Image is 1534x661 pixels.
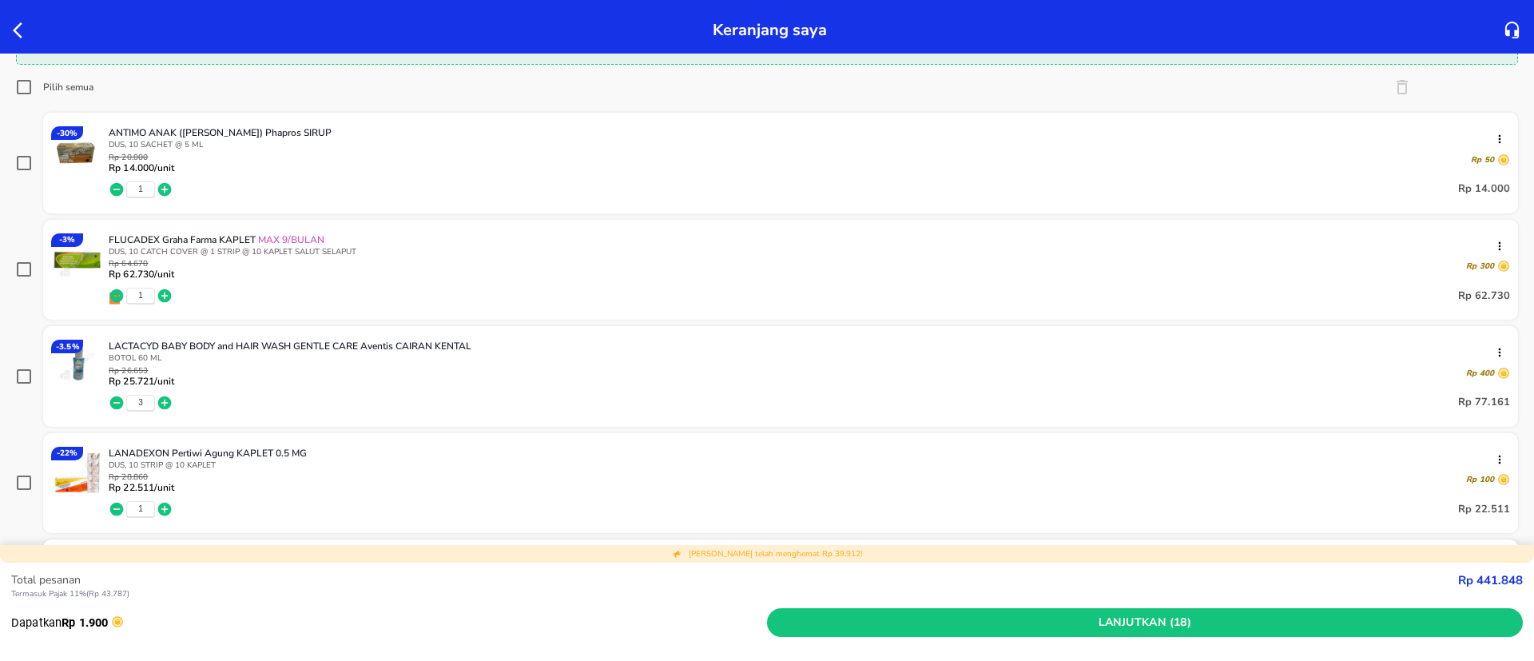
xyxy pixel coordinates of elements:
[138,184,143,195] button: 1
[1458,572,1523,588] strong: Rp 441.848
[1458,286,1510,305] p: Rp 62.730
[1458,393,1510,412] p: Rp 77.161
[51,233,104,286] img: FLUCADEX Graha Farma KAPLET
[1466,474,1494,485] p: Rp 100
[767,608,1523,638] button: Lanjutkan (18)
[256,233,324,246] span: MAX 9/BULAN
[109,233,1497,246] p: FLUCADEX Graha Farma KAPLET
[1458,500,1510,519] p: Rp 22.511
[51,447,83,460] div: - 22 %
[773,613,1516,633] span: Lanjutkan (18)
[51,126,83,140] div: - 30 %
[43,81,93,94] div: Pilih semua
[109,260,174,269] p: Rp 64.670
[62,615,108,630] strong: Rp 1.900
[11,614,767,631] p: Dapatkan
[109,460,1510,471] p: DUS, 10 STRIP @ 10 KAPLET
[109,447,1497,460] p: LANADEXON Pertiwi Agung KAPLET 0.5 MG
[109,340,1497,352] p: LACTACYD BABY BODY and HAIR WASH GENTLE CARE Aventis CAIRAN KENTAL
[138,290,143,301] button: 1
[713,16,827,44] p: Keranjang saya
[109,246,1510,257] p: DUS, 10 CATCH COVER @ 1 STRIP @ 10 KAPLET SALUT SELAPUT
[11,588,1458,600] p: Termasuk Pajak 11% ( Rp 43.787 )
[109,126,1497,139] p: ANTIMO ANAK ([PERSON_NAME]) Phapros SIRUP
[109,352,1510,364] p: BOTOL 60 ML
[109,269,174,280] p: Rp 62.730 /unit
[109,473,174,482] p: Rp 28.860
[138,397,143,408] button: 3
[673,549,682,559] img: total discount
[51,340,83,353] div: - 3.5 %
[51,233,83,247] div: - 3 %
[51,340,104,392] img: LACTACYD BABY BODY and HAIR WASH GENTLE CARE Aventis CAIRAN KENTAL
[51,126,104,179] img: ANTIMO ANAK (RASA JERUK) Phapros SIRUP
[138,504,143,515] button: 1
[1471,154,1494,165] p: Rp 50
[109,367,174,376] p: Rp 26.653
[1466,261,1494,272] p: Rp 300
[109,139,1510,150] p: DUS, 10 SACHET @ 5 ML
[11,571,1458,588] p: Total pesanan
[109,162,174,173] p: Rp 14.000 /unit
[109,376,174,387] p: Rp 25.721 /unit
[109,482,174,493] p: Rp 22.511 /unit
[109,153,174,162] p: Rp 20.000
[1466,368,1494,379] p: Rp 400
[1458,180,1510,199] p: Rp 14.000
[51,447,104,500] img: LANADEXON Pertiwi Agung KAPLET 0.5 MG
